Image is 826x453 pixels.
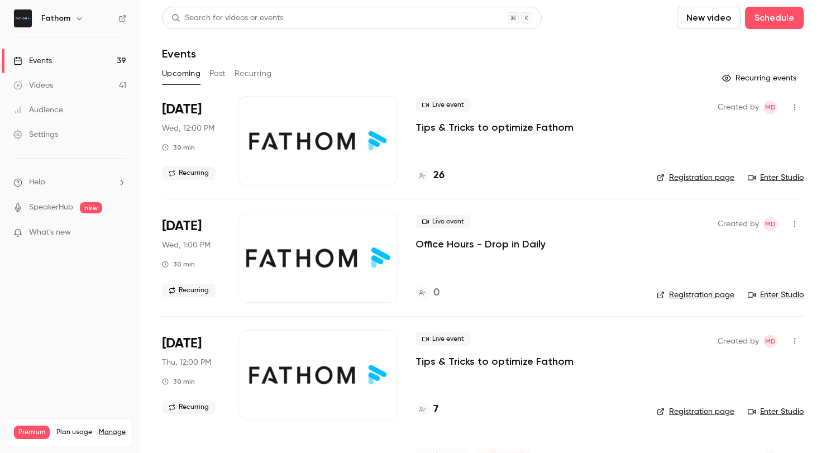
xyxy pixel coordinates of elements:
[162,335,202,352] span: [DATE]
[416,355,574,368] a: Tips & Tricks to optimize Fathom
[162,400,216,414] span: Recurring
[162,240,211,251] span: Wed, 1:00 PM
[162,284,216,297] span: Recurring
[162,101,202,118] span: [DATE]
[765,335,776,348] span: MD
[657,406,734,417] a: Registration page
[416,121,574,134] a: Tips & Tricks to optimize Fathom
[718,101,759,114] span: Created by
[29,202,73,213] a: SpeakerHub
[162,123,214,134] span: Wed, 12:00 PM
[433,168,445,183] h4: 26
[416,168,445,183] a: 26
[748,172,804,183] a: Enter Studio
[235,65,272,83] button: Recurring
[162,143,195,152] div: 30 min
[14,9,32,27] img: Fathom
[745,7,804,29] button: Schedule
[763,335,777,348] span: Michelle Dizon
[171,12,283,24] div: Search for videos or events
[416,285,440,301] a: 0
[416,332,471,346] span: Live event
[13,104,63,116] div: Audience
[162,377,195,386] div: 30 min
[29,177,45,188] span: Help
[433,285,440,301] h4: 0
[765,101,776,114] span: MD
[14,426,50,439] span: Premium
[209,65,226,83] button: Past
[13,129,58,140] div: Settings
[162,357,211,368] span: Thu, 12:00 PM
[677,7,741,29] button: New video
[162,330,221,419] div: Oct 9 Thu, 12:00 PM (America/Toronto)
[99,428,126,437] a: Manage
[765,217,776,231] span: MD
[416,98,471,112] span: Live event
[748,289,804,301] a: Enter Studio
[718,217,759,231] span: Created by
[162,96,221,185] div: Oct 8 Wed, 12:00 PM (America/Toronto)
[416,402,438,417] a: 7
[162,260,195,269] div: 30 min
[433,402,438,417] h4: 7
[162,213,221,302] div: Oct 8 Wed, 1:00 PM (America/Toronto)
[13,55,52,66] div: Events
[41,13,70,24] h6: Fathom
[657,172,734,183] a: Registration page
[13,177,126,188] li: help-dropdown-opener
[763,101,777,114] span: Michelle Dizon
[56,428,92,437] span: Plan usage
[717,69,804,87] button: Recurring events
[763,217,777,231] span: Michelle Dizon
[416,215,471,228] span: Live event
[29,227,71,239] span: What's new
[657,289,734,301] a: Registration page
[162,166,216,180] span: Recurring
[718,335,759,348] span: Created by
[748,406,804,417] a: Enter Studio
[80,202,102,213] span: new
[162,217,202,235] span: [DATE]
[162,65,200,83] button: Upcoming
[13,80,53,91] div: Videos
[162,47,196,60] h1: Events
[416,237,546,251] a: Office Hours - Drop in Daily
